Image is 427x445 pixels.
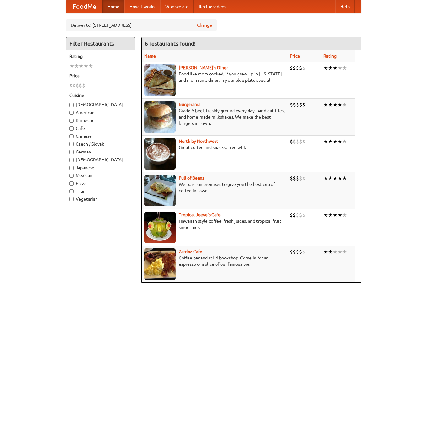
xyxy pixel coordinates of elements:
[69,133,132,139] label: Chinese
[293,175,296,182] li: $
[73,82,76,89] li: $
[69,82,73,89] li: $
[328,175,333,182] li: ★
[296,101,299,108] li: $
[302,248,305,255] li: $
[69,197,74,201] input: Vegetarian
[323,53,337,58] a: Rating
[69,142,74,146] input: Czech / Slovak
[74,63,79,70] li: ★
[290,101,293,108] li: $
[337,101,342,108] li: ★
[102,0,124,13] a: Home
[144,255,285,267] p: Coffee bar and sci-fi bookshop. Come in for an espresso or a slice of our famous pie.
[293,101,296,108] li: $
[333,212,337,219] li: ★
[293,212,296,219] li: $
[160,0,194,13] a: Who we are
[290,53,300,58] a: Price
[296,175,299,182] li: $
[144,108,285,126] p: Grade A beef, freshly ground every day, hand-cut fries, and home-made milkshakes. We make the bes...
[69,149,132,155] label: German
[342,248,347,255] li: ★
[337,212,342,219] li: ★
[342,138,347,145] li: ★
[69,109,132,116] label: American
[335,0,355,13] a: Help
[79,63,84,70] li: ★
[333,64,337,71] li: ★
[328,64,333,71] li: ★
[69,189,74,193] input: Thai
[323,212,328,219] li: ★
[179,175,204,181] a: Full of Beans
[342,64,347,71] li: ★
[333,138,337,145] li: ★
[328,248,333,255] li: ★
[290,212,293,219] li: $
[299,248,302,255] li: $
[293,248,296,255] li: $
[179,212,221,217] a: Tropical Jeeve's Cafe
[328,212,333,219] li: ★
[299,101,302,108] li: $
[69,172,132,179] label: Mexican
[82,82,85,89] li: $
[333,101,337,108] li: ★
[337,64,342,71] li: ★
[69,125,132,131] label: Cafe
[179,102,200,107] a: Burgerama
[124,0,160,13] a: How it works
[69,63,74,70] li: ★
[69,157,132,163] label: [DEMOGRAPHIC_DATA]
[66,37,135,50] h4: Filter Restaurants
[144,64,176,96] img: sallys.jpg
[144,212,176,243] img: jeeves.jpg
[69,111,74,115] input: American
[79,82,82,89] li: $
[194,0,231,13] a: Recipe videos
[302,138,305,145] li: $
[179,65,228,70] a: [PERSON_NAME]'s Diner
[299,212,302,219] li: $
[197,22,212,28] a: Change
[342,175,347,182] li: ★
[144,53,156,58] a: Name
[323,64,328,71] li: ★
[66,19,217,31] div: Deliver to: [STREET_ADDRESS]
[144,138,176,170] img: north.jpg
[69,119,74,123] input: Barbecue
[323,248,328,255] li: ★
[69,180,132,186] label: Pizza
[144,71,285,83] p: Food like mom cooked, if you grew up in [US_STATE] and mom ran a diner. Try our blue plate special!
[69,188,132,194] label: Thai
[69,117,132,124] label: Barbecue
[290,248,293,255] li: $
[66,0,102,13] a: FoodMe
[144,218,285,231] p: Hawaiian style coffee, fresh juices, and tropical fruit smoothies.
[144,144,285,151] p: Great coffee and snacks. Free wifi.
[333,248,337,255] li: ★
[69,134,74,138] input: Chinese
[299,175,302,182] li: $
[337,175,342,182] li: ★
[302,175,305,182] li: $
[328,138,333,145] li: ★
[69,53,132,59] h5: Rating
[179,249,202,254] a: Zardoz Cafe
[296,212,299,219] li: $
[69,92,132,98] h5: Cuisine
[293,138,296,145] li: $
[69,102,132,108] label: [DEMOGRAPHIC_DATA]
[144,101,176,133] img: burgerama.jpg
[337,248,342,255] li: ★
[302,64,305,71] li: $
[179,139,218,144] a: North by Northwest
[144,181,285,194] p: We roast on premises to give you the best cup of coffee in town.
